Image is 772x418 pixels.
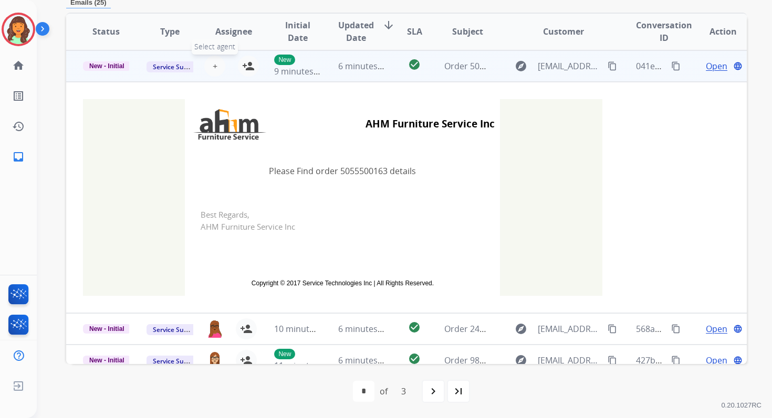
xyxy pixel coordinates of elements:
[444,355,625,366] span: Order 98da9a6c-835f-4f32-9e60-955c6fd38415
[538,323,602,335] span: [EMAIL_ADDRESS][DOMAIN_NAME]
[240,323,253,335] mat-icon: person_add
[12,120,25,133] mat-icon: history
[382,19,395,31] mat-icon: arrow_downward
[721,399,761,412] p: 0.20.1027RC
[160,25,180,38] span: Type
[83,324,131,334] span: New - Initial
[706,354,727,367] span: Open
[706,60,727,72] span: Open
[452,25,483,38] span: Subject
[201,278,484,288] td: Copyright © 2017 Service Technologies Inc | All Rights Reserved.
[452,385,465,398] mat-icon: last_page
[185,149,500,193] td: Please Find order 5055500163 details
[408,321,421,334] mat-icon: check_circle
[671,324,681,334] mat-icon: content_copy
[12,151,25,163] mat-icon: inbox
[608,324,617,334] mat-icon: content_copy
[408,352,421,365] mat-icon: check_circle
[240,354,253,367] mat-icon: person_add
[147,61,206,72] span: Service Support
[192,39,238,55] span: Select agent
[83,61,131,71] span: New - Initial
[608,356,617,365] mat-icon: content_copy
[215,25,252,38] span: Assignee
[733,356,743,365] mat-icon: language
[733,324,743,334] mat-icon: language
[380,385,388,398] div: of
[683,14,747,50] th: Action
[636,19,692,44] span: Conversation ID
[274,19,320,44] span: Initial Date
[274,349,295,359] p: New
[338,60,394,72] span: 6 minutes ago
[206,351,223,369] img: agent-avatar
[608,61,617,71] mat-icon: content_copy
[274,66,330,77] span: 9 minutes ago
[147,324,206,335] span: Service Support
[444,60,517,72] span: Order 5055500163
[515,60,527,72] mat-icon: explore
[706,323,727,335] span: Open
[543,25,584,38] span: Customer
[274,323,335,335] span: 10 minutes ago
[190,104,269,144] img: AHM
[147,356,206,367] span: Service Support
[515,354,527,367] mat-icon: explore
[12,90,25,102] mat-icon: list_alt
[444,323,625,335] span: Order 2473fe92-77b6-457b-b104-ff679fd08e5c
[204,56,225,77] button: +Select agent
[407,25,422,38] span: SLA
[338,19,374,44] span: Updated Date
[83,356,131,365] span: New - Initial
[538,354,602,367] span: [EMAIL_ADDRESS][DOMAIN_NAME]
[427,385,440,398] mat-icon: navigate_next
[733,61,743,71] mat-icon: language
[338,355,394,366] span: 6 minutes ago
[92,25,120,38] span: Status
[671,356,681,365] mat-icon: content_copy
[4,15,33,44] img: avatar
[538,60,602,72] span: [EMAIL_ADDRESS][DOMAIN_NAME]
[338,323,394,335] span: 6 minutes ago
[242,60,255,72] mat-icon: person_add
[408,58,421,71] mat-icon: check_circle
[12,59,25,72] mat-icon: home
[213,60,217,72] span: +
[515,323,527,335] mat-icon: explore
[274,360,335,371] span: 11 minutes ago
[206,319,223,337] img: agent-avatar
[671,61,681,71] mat-icon: content_copy
[185,193,500,268] td: Best Regards, AHM Furniture Service Inc
[306,104,495,144] td: AHM Furniture Service Inc
[393,381,414,402] div: 3
[274,55,295,65] p: New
